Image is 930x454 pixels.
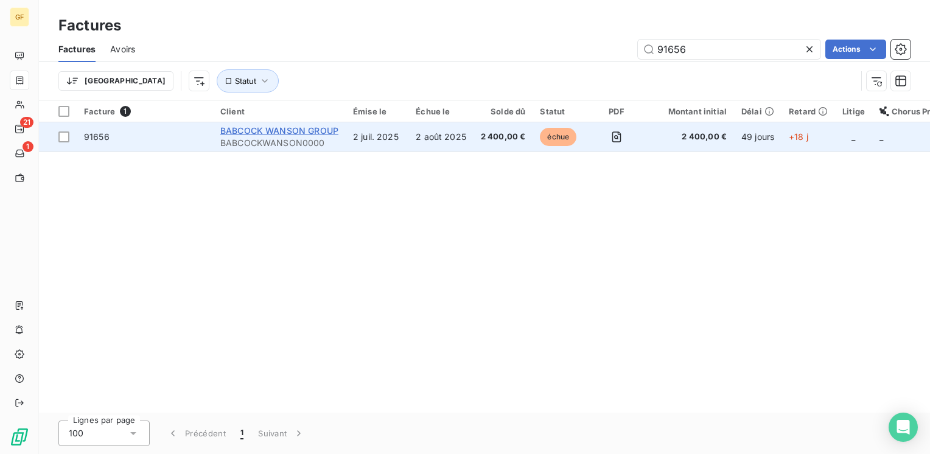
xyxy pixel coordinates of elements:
[851,131,855,142] span: _
[879,131,883,142] span: _
[353,107,401,116] div: Émise le
[416,107,466,116] div: Échue le
[638,40,820,59] input: Rechercher
[233,421,251,446] button: 1
[251,421,312,446] button: Suivant
[789,107,828,116] div: Retard
[84,107,115,116] span: Facture
[220,107,338,116] div: Client
[10,7,29,27] div: GF
[789,131,808,142] span: +18 j
[217,69,279,93] button: Statut
[220,137,338,149] span: BABCOCKWANSON0000
[540,107,579,116] div: Statut
[120,106,131,117] span: 1
[10,119,29,139] a: 21
[58,43,96,55] span: Factures
[240,427,243,439] span: 1
[825,40,886,59] button: Actions
[654,131,727,143] span: 2 400,00 €
[58,15,121,37] h3: Factures
[10,144,29,163] a: 1
[481,107,526,116] div: Solde dû
[58,71,173,91] button: [GEOGRAPHIC_DATA]
[10,427,29,447] img: Logo LeanPay
[69,427,83,439] span: 100
[842,107,865,116] div: Litige
[84,131,110,142] span: 91656
[110,43,135,55] span: Avoirs
[20,117,33,128] span: 21
[734,122,781,152] td: 49 jours
[654,107,727,116] div: Montant initial
[346,122,408,152] td: 2 juil. 2025
[235,76,256,86] span: Statut
[159,421,233,446] button: Précédent
[408,122,474,152] td: 2 août 2025
[889,413,918,442] div: Open Intercom Messenger
[481,131,526,143] span: 2 400,00 €
[540,128,576,146] span: échue
[741,107,774,116] div: Délai
[23,141,33,152] span: 1
[220,125,338,136] span: BABCOCK WANSON GROUP
[594,107,638,116] div: PDF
